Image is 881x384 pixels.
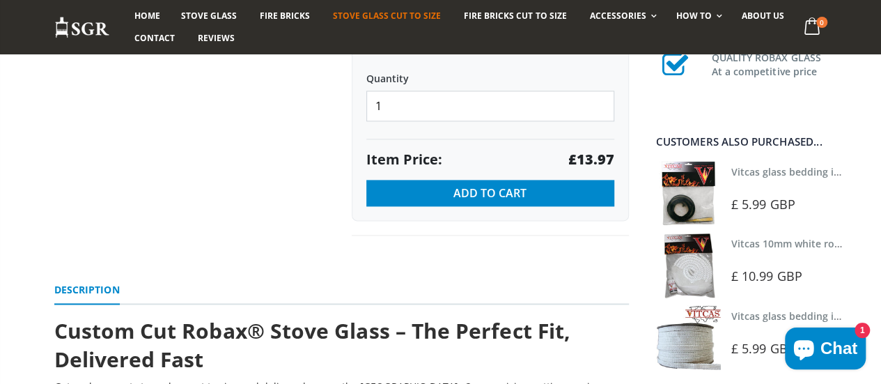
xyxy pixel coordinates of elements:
span: Contact [134,32,175,44]
span: Add to Cart [453,185,527,201]
a: 0 [798,14,827,41]
a: Description [54,277,120,305]
span: 0 [816,17,827,28]
a: Stove Glass [171,5,247,27]
a: Stove Glass Cut To Size [322,5,451,27]
label: Quantity [366,60,614,85]
img: Vitcas white rope, glue and gloves kit 10mm [655,233,720,298]
span: Accessories [589,10,646,22]
strong: £13.97 [568,150,614,169]
span: Reviews [198,32,235,44]
a: Fire Bricks Cut To Size [453,5,577,27]
span: £ 5.99 GBP [731,340,795,357]
a: Reviews [187,27,245,49]
a: Home [124,5,171,27]
span: Home [134,10,160,22]
span: £ 10.99 GBP [731,268,802,284]
a: Contact [124,27,185,49]
span: Fire Bricks [260,10,310,22]
span: Fire Bricks Cut To Size [464,10,566,22]
img: Vitcas stove glass bedding in tape [655,161,720,226]
span: About us [742,10,784,22]
img: Stove Glass Replacement [54,16,110,39]
div: Customers also purchased... [655,137,848,147]
h3: QUALITY ROBAX GLASS At a competitive price [711,48,848,79]
button: Add to Cart [366,180,614,206]
a: Fire Bricks [249,5,320,27]
span: Stove Glass [181,10,237,22]
a: Accessories [579,5,663,27]
inbox-online-store-chat: Shopify online store chat [781,328,870,373]
img: Vitcas stove glass bedding in tape [655,305,720,370]
a: About us [731,5,795,27]
span: Stove Glass Cut To Size [333,10,441,22]
strong: Custom Cut Robax® Stove Glass – The Perfect Fit, Delivered Fast [54,316,570,374]
span: £ 5.99 GBP [731,196,795,213]
span: Item Price: [366,150,442,169]
a: How To [666,5,729,27]
span: How To [676,10,712,22]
